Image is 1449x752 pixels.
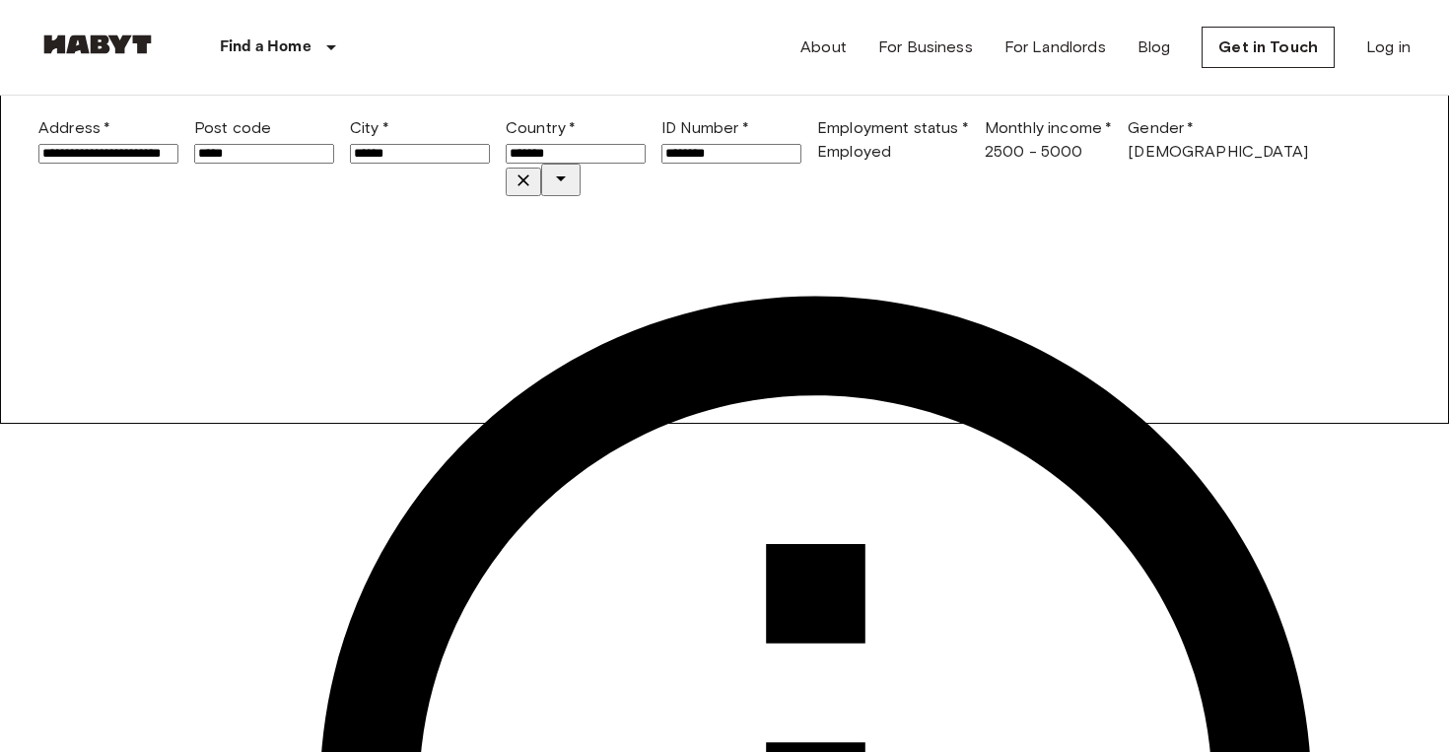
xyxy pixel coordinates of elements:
div: Address [38,116,178,164]
label: City [350,118,389,137]
label: Post code [194,118,271,137]
div: 2500 - 5000 [985,140,1112,164]
div: Post code [194,116,334,164]
label: Monthly income [985,118,1112,137]
a: About [800,35,847,59]
div: City [350,116,490,164]
label: Address [38,118,110,137]
p: Find a Home [220,35,311,59]
div: Employed [817,140,969,164]
button: Open [541,164,581,196]
label: ID Number [661,118,749,137]
div: [DEMOGRAPHIC_DATA] [1128,140,1308,164]
a: Blog [1138,35,1171,59]
img: Habyt [38,34,157,54]
a: Get in Touch [1202,27,1335,68]
div: ID Number [661,116,801,164]
label: Country [506,118,576,137]
label: Gender [1128,118,1194,137]
label: Employment status [817,118,969,137]
a: For Business [878,35,973,59]
a: For Landlords [1004,35,1106,59]
a: Log in [1366,35,1411,59]
button: Clear [506,168,541,196]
